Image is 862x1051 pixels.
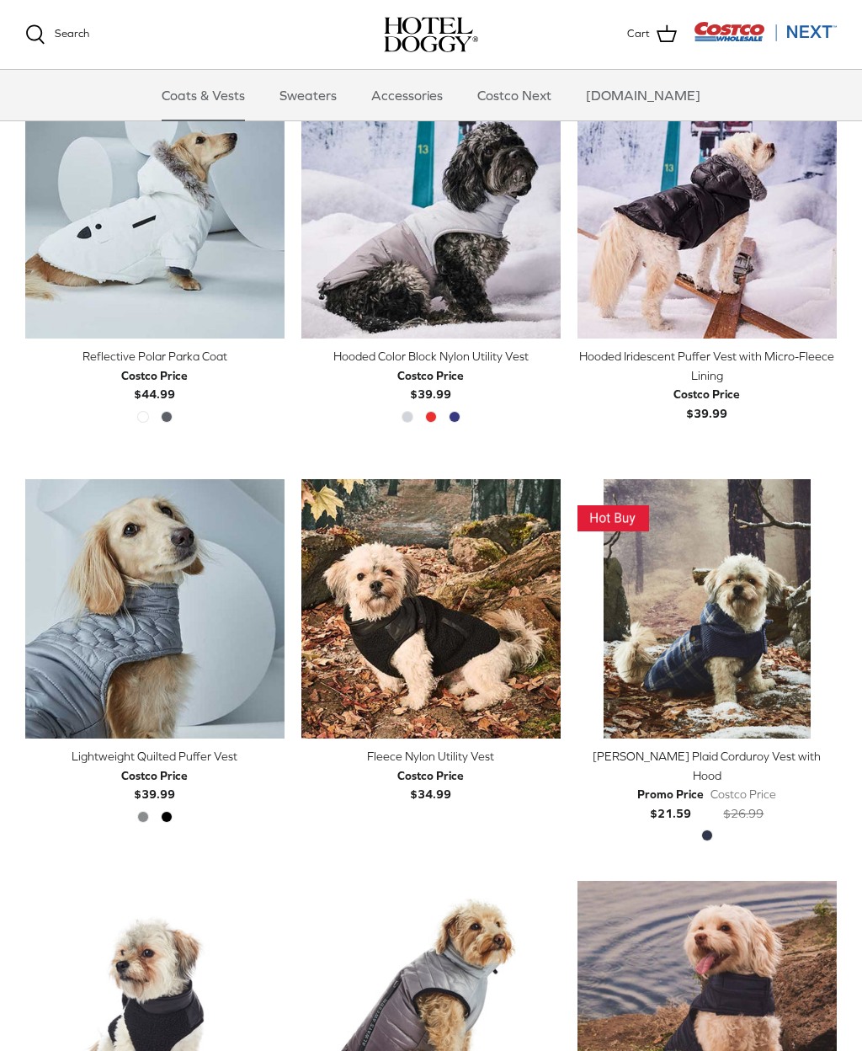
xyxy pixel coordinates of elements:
a: hoteldoggy.com hoteldoggycom [384,17,478,52]
a: Hooded Color Block Nylon Utility Vest Costco Price$39.99 [301,347,561,403]
a: Accessories [356,70,458,120]
a: [DOMAIN_NAME] [571,70,716,120]
a: Coats & Vests [146,70,260,120]
b: $39.99 [121,766,188,801]
a: Lightweight Quilted Puffer Vest [25,479,285,739]
a: Hooded Iridescent Puffer Vest with Micro-Fleece Lining [577,80,837,339]
b: $21.59 [637,785,704,819]
div: Costco Price [673,385,740,403]
a: Lightweight Quilted Puffer Vest Costco Price$39.99 [25,747,285,803]
b: $44.99 [121,366,188,401]
a: Cart [627,24,677,45]
a: Reflective Polar Parka Coat [25,80,285,339]
a: Fleece Nylon Utility Vest Costco Price$34.99 [301,747,561,803]
a: Costco Next [462,70,567,120]
a: Melton Plaid Corduroy Vest with Hood [577,479,837,739]
div: Costco Price [710,785,776,803]
s: $26.99 [723,807,764,820]
a: Visit Costco Next [694,32,837,45]
div: Costco Price [397,766,464,785]
a: Fleece Nylon Utility Vest [301,479,561,739]
a: Search [25,24,89,45]
div: Hooded Iridescent Puffer Vest with Micro-Fleece Lining [577,347,837,385]
b: $34.99 [397,766,464,801]
div: [PERSON_NAME] Plaid Corduroy Vest with Hood [577,747,837,785]
a: Hooded Iridescent Puffer Vest with Micro-Fleece Lining Costco Price$39.99 [577,347,837,423]
img: hoteldoggycom [384,17,478,52]
img: This Item Is A Hot Buy! Get it While the Deal is Good! [577,505,649,531]
div: Costco Price [121,366,188,385]
a: [PERSON_NAME] Plaid Corduroy Vest with Hood Promo Price$21.59 Costco Price$26.99 [577,747,837,823]
b: $39.99 [673,385,740,419]
div: Costco Price [397,366,464,385]
div: Fleece Nylon Utility Vest [301,747,561,766]
span: Search [55,27,89,40]
a: Sweaters [264,70,352,120]
div: Lightweight Quilted Puffer Vest [25,747,285,766]
div: Costco Price [121,766,188,785]
span: Cart [627,25,650,43]
b: $39.99 [397,366,464,401]
img: Costco Next [694,21,837,42]
a: Hooded Color Block Nylon Utility Vest [301,80,561,339]
div: Promo Price [637,785,704,803]
div: Reflective Polar Parka Coat [25,347,285,365]
div: Hooded Color Block Nylon Utility Vest [301,347,561,365]
a: Reflective Polar Parka Coat Costco Price$44.99 [25,347,285,403]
